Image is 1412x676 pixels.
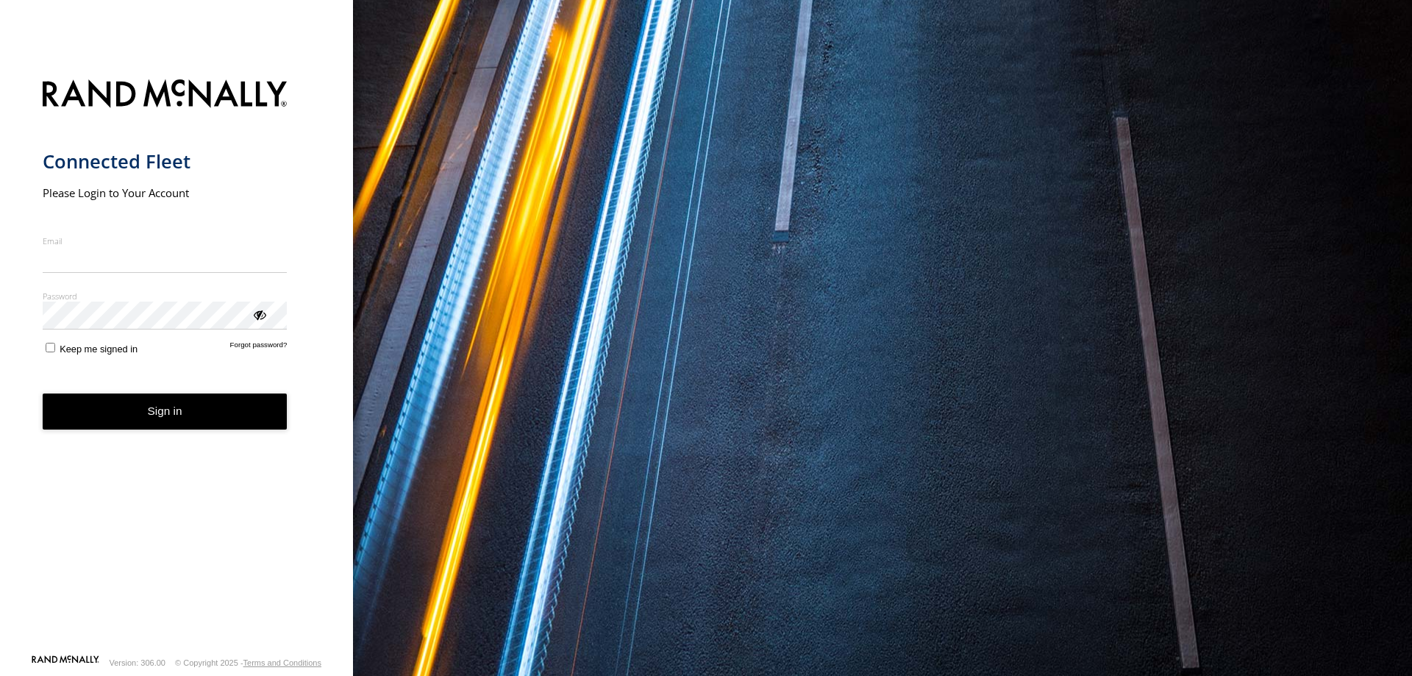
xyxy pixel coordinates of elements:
[60,344,138,355] span: Keep me signed in
[43,71,311,654] form: main
[110,658,165,667] div: Version: 306.00
[43,185,288,200] h2: Please Login to Your Account
[32,655,99,670] a: Visit our Website
[230,341,288,355] a: Forgot password?
[43,149,288,174] h1: Connected Fleet
[243,658,321,667] a: Terms and Conditions
[43,291,288,302] label: Password
[175,658,321,667] div: © Copyright 2025 -
[43,77,288,114] img: Rand McNally
[43,235,288,246] label: Email
[252,307,266,321] div: ViewPassword
[43,394,288,430] button: Sign in
[46,343,55,352] input: Keep me signed in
